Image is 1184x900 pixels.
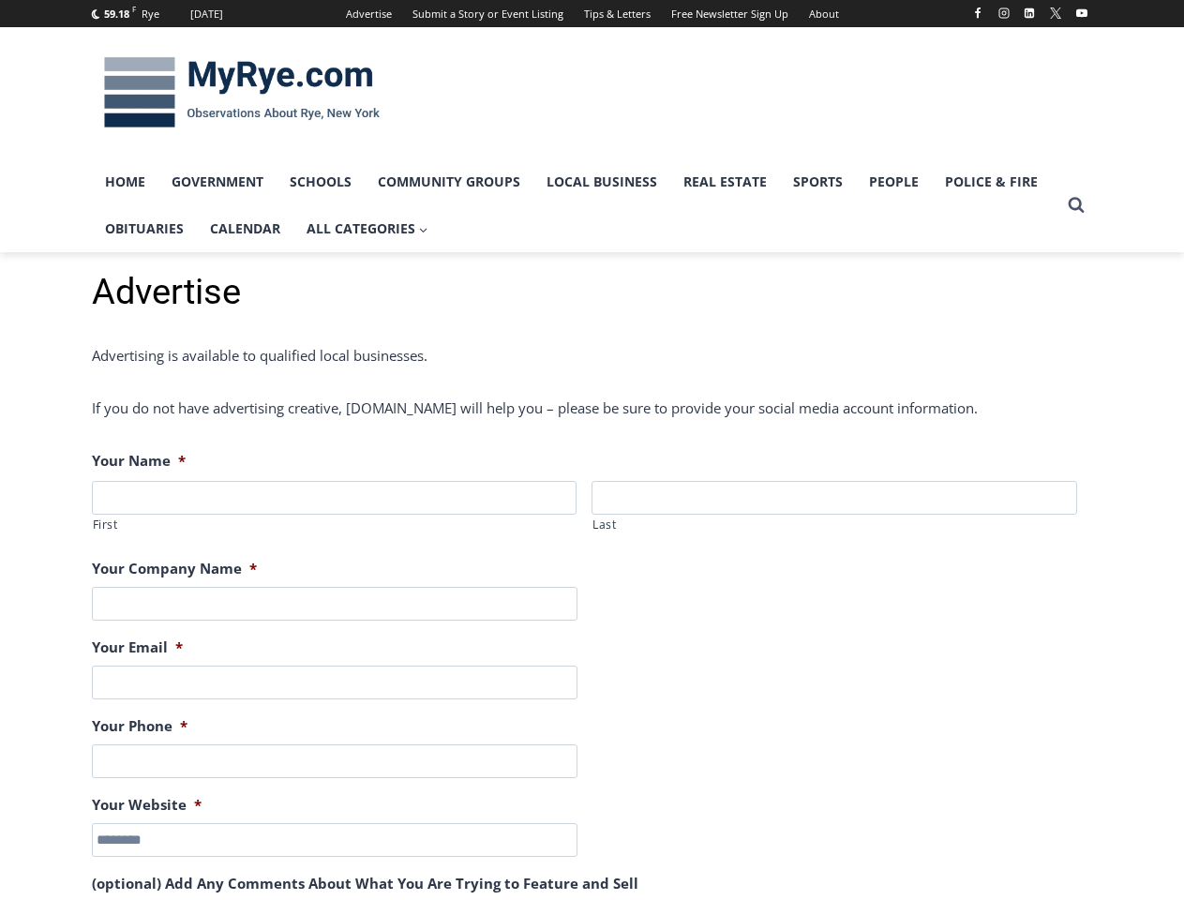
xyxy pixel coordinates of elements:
[92,560,257,578] label: Your Company Name
[132,4,136,14] span: F
[92,44,392,142] img: MyRye.com
[293,205,442,252] a: All Categories
[104,7,129,21] span: 59.18
[92,638,183,657] label: Your Email
[592,516,1077,534] label: Last
[92,344,1093,367] p: Advertising is available to qualified local businesses.
[856,158,932,205] a: People
[92,452,186,471] label: Your Name
[92,158,158,205] a: Home
[533,158,670,205] a: Local Business
[92,205,197,252] a: Obituaries
[92,717,187,736] label: Your Phone
[190,6,223,22] div: [DATE]
[92,158,1059,253] nav: Primary Navigation
[307,218,428,239] span: All Categories
[1059,188,1093,222] button: View Search Form
[670,158,780,205] a: Real Estate
[932,158,1051,205] a: Police & Fire
[92,397,1093,419] p: If you do not have advertising creative, [DOMAIN_NAME] will help you – please be sure to provide ...
[993,2,1015,24] a: Instagram
[1018,2,1041,24] a: Linkedin
[92,271,1093,314] h1: Advertise
[197,205,293,252] a: Calendar
[158,158,277,205] a: Government
[1044,2,1067,24] a: X
[142,6,159,22] div: Rye
[780,158,856,205] a: Sports
[93,516,577,534] label: First
[365,158,533,205] a: Community Groups
[967,2,989,24] a: Facebook
[1071,2,1093,24] a: YouTube
[277,158,365,205] a: Schools
[92,875,638,893] label: (optional) Add Any Comments About What You Are Trying to Feature and Sell
[92,796,202,815] label: Your Website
